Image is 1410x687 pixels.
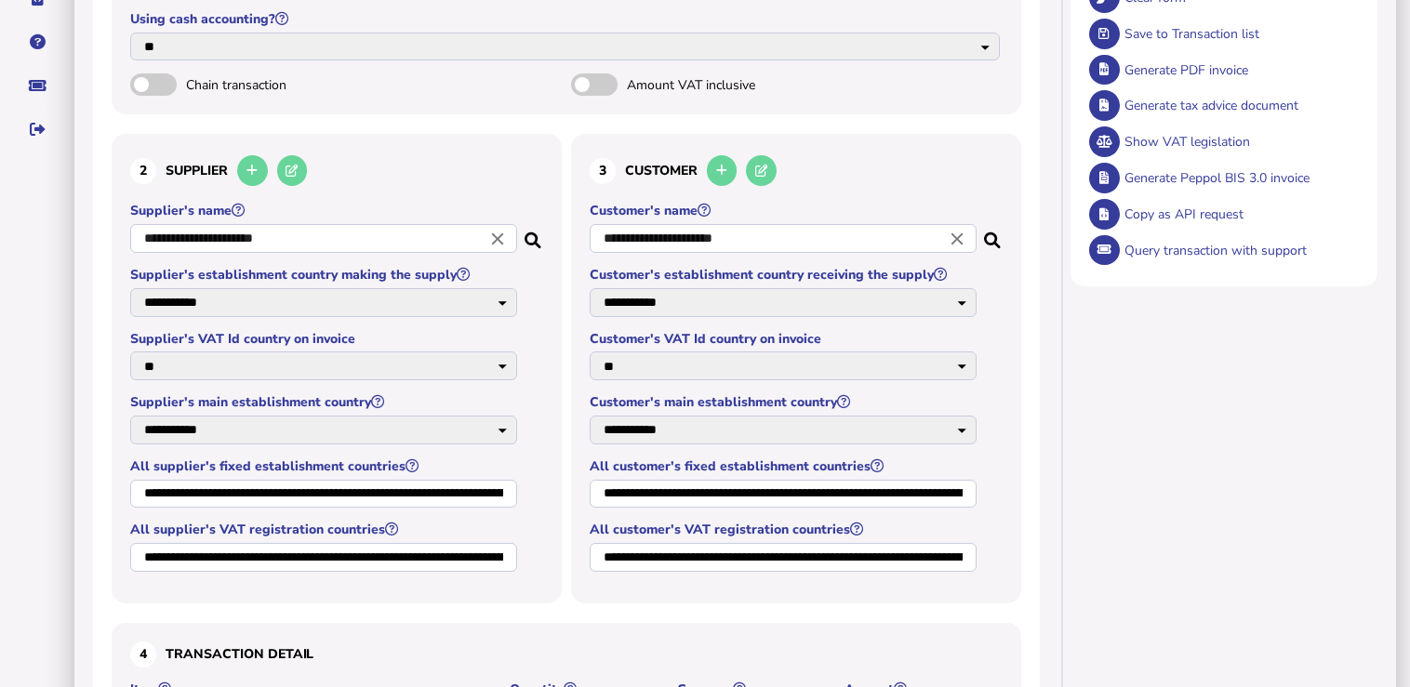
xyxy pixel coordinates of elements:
div: Copy as API request [1120,196,1359,232]
button: Generate pdf [1089,55,1120,86]
i: Close [487,228,508,248]
label: All supplier's fixed establishment countries [130,457,520,475]
button: Generate tax advice document [1089,90,1120,121]
div: 3 [590,158,616,184]
label: All supplier's VAT registration countries [130,521,520,538]
button: Query transaction with support [1089,235,1120,266]
label: All customer's VAT registration countries [590,521,979,538]
button: Edit selected supplier in the database [277,155,308,186]
span: Amount VAT inclusive [627,76,822,94]
button: Add a new supplier to the database [237,155,268,186]
div: 2 [130,158,156,184]
div: Show VAT legislation [1120,124,1359,160]
button: Add a new customer to the database [707,155,738,186]
div: Generate PDF invoice [1120,52,1359,88]
label: Supplier's main establishment country [130,393,520,411]
i: Close [947,228,967,248]
button: Edit selected customer in the database [746,155,777,186]
section: Define the seller [112,134,562,603]
i: Search for a dummy customer [984,227,1003,242]
i: Search for a dummy seller [525,227,543,242]
label: Using cash accounting? [130,10,1003,28]
h3: Customer [590,152,1003,189]
span: Chain transaction [186,76,381,94]
div: Query transaction with support [1120,232,1359,269]
label: Customer's name [590,202,979,219]
div: Save to Transaction list [1120,16,1359,52]
button: Show VAT legislation [1089,126,1120,157]
label: All customer's fixed establishment countries [590,457,979,475]
label: Supplier's establishment country making the supply [130,266,520,284]
button: Copy data as API request body to clipboard [1089,199,1120,230]
label: Customer's VAT Id country on invoice [590,330,979,348]
label: Supplier's VAT Id country on invoice [130,330,520,348]
h3: Transaction detail [130,641,1003,667]
div: Generate tax advice document [1120,87,1359,124]
div: Generate Peppol BIS 3.0 invoice [1120,160,1359,196]
label: Customer's establishment country receiving the supply [590,266,979,284]
div: 4 [130,641,156,667]
button: Help pages [18,22,57,61]
label: Supplier's name [130,202,520,219]
button: Raise a support ticket [18,66,57,105]
h3: Supplier [130,152,543,189]
label: Customer's main establishment country [590,393,979,411]
button: Sign out [18,110,57,149]
button: Save transaction [1089,19,1120,49]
